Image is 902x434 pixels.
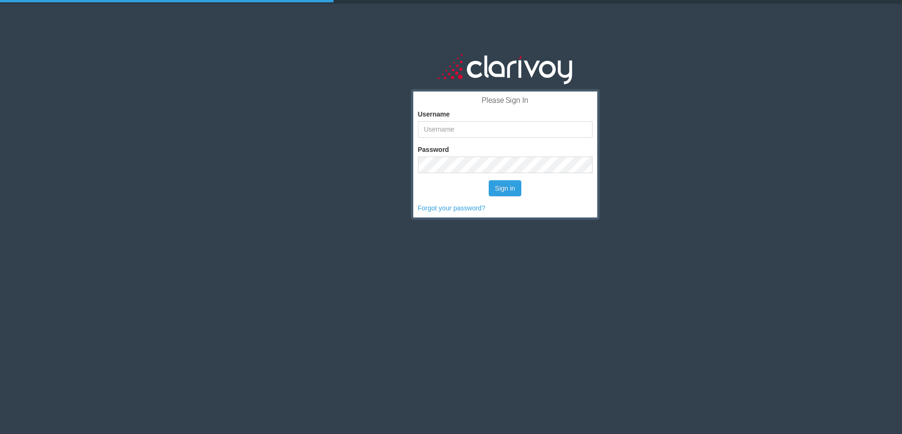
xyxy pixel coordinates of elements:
label: Username [418,109,450,119]
h3: Please Sign In [418,96,593,105]
label: Password [418,145,449,154]
img: clarivoy_whitetext_transbg.svg [438,52,572,85]
a: Forgot your password? [418,204,485,212]
button: Sign in [489,180,521,196]
input: Username [418,121,593,138]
